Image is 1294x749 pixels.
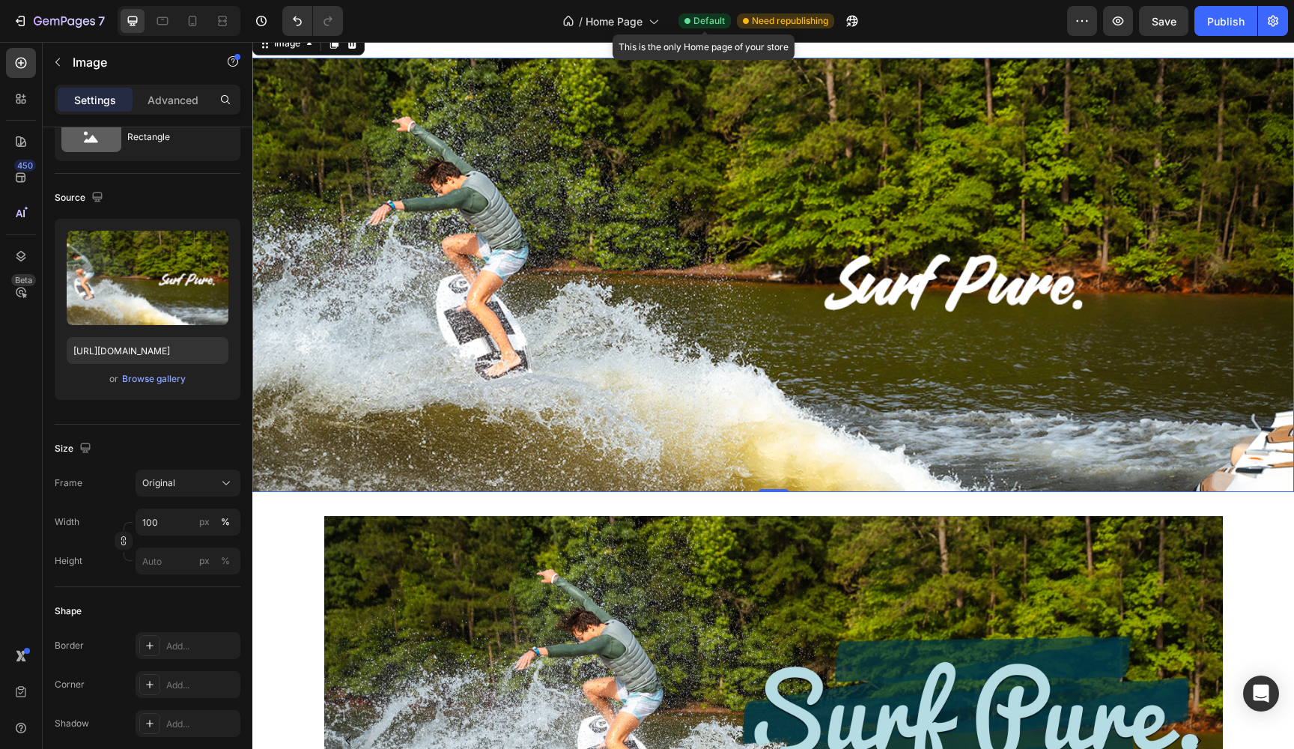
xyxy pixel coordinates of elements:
[55,476,82,490] label: Frame
[55,717,89,730] div: Shadow
[199,515,210,529] div: px
[1152,15,1176,28] span: Save
[55,604,82,618] div: Shape
[73,53,200,71] p: Image
[55,554,82,568] label: Height
[166,718,237,731] div: Add...
[55,439,94,459] div: Size
[67,337,228,364] input: https://example.com/image.jpg
[586,13,643,29] span: Home Page
[67,231,228,325] img: preview-image
[122,372,186,386] div: Browse gallery
[136,470,240,497] button: Original
[74,92,116,108] p: Settings
[55,515,79,529] label: Width
[127,120,219,154] div: Rectangle
[282,6,343,36] div: Undo/Redo
[1194,6,1257,36] button: Publish
[148,92,198,108] p: Advanced
[109,370,118,388] span: or
[98,12,105,30] p: 7
[136,509,240,536] input: px%
[216,552,234,570] button: px
[121,372,186,386] button: Browse gallery
[1243,676,1279,712] div: Open Intercom Messenger
[55,639,84,652] div: Border
[1139,6,1188,36] button: Save
[216,513,234,531] button: px
[221,554,230,568] div: %
[11,274,36,286] div: Beta
[55,678,85,691] div: Corner
[136,548,240,574] input: px%
[935,687,959,711] button: Carousel Next Arrow
[195,513,213,531] button: %
[84,687,108,711] button: Carousel Back Arrow
[6,6,112,36] button: 7
[693,14,725,28] span: Default
[1207,13,1245,29] div: Publish
[166,679,237,692] div: Add...
[55,188,106,208] div: Source
[14,160,36,172] div: 450
[252,42,1294,749] iframe: Design area
[195,552,213,570] button: %
[579,13,583,29] span: /
[199,554,210,568] div: px
[142,476,175,490] span: Original
[221,515,230,529] div: %
[752,14,828,28] span: Need republishing
[166,640,237,653] div: Add...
